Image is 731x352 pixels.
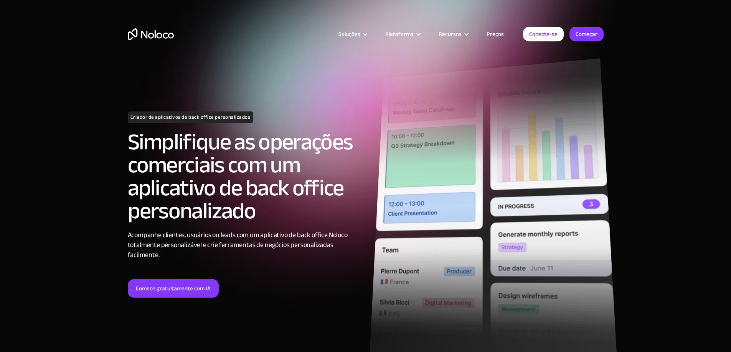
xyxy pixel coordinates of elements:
[477,29,513,39] a: Preços
[569,27,604,41] a: Começar
[329,29,376,39] div: Soluções
[128,279,219,298] a: Comece gratuitamente com IA
[487,29,504,39] font: Preços
[529,29,558,39] font: Conecte-se
[439,29,462,39] font: Recursos
[429,29,477,39] div: Recursos
[128,28,174,40] a: lar
[130,113,251,122] font: Criador de aplicativos de back office personalizados
[136,283,211,294] font: Comece gratuitamente com IA
[128,229,348,261] font: Acompanhe clientes, usuários ou leads com um aplicativo de back office Noloco totalmente personal...
[385,29,414,39] font: Plataforma
[523,27,564,41] a: Conecte-se
[128,121,353,232] font: Simplifique as operações comerciais com um aplicativo de back office personalizado
[576,29,597,39] font: Começar
[338,29,360,39] font: Soluções
[376,29,429,39] div: Plataforma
